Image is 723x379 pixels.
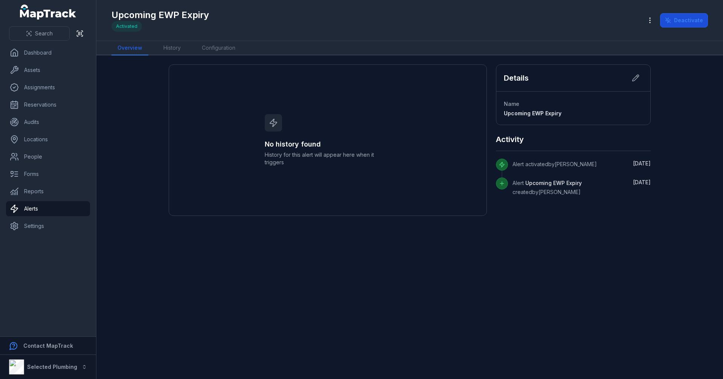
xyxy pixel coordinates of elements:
[23,342,73,349] strong: Contact MapTrack
[6,97,90,112] a: Reservations
[265,151,391,166] span: History for this alert will appear here when it triggers
[504,101,519,107] span: Name
[111,21,142,32] div: Activated
[157,41,187,55] a: History
[6,45,90,60] a: Dashboard
[6,80,90,95] a: Assignments
[35,30,53,37] span: Search
[6,63,90,78] a: Assets
[9,26,70,41] button: Search
[196,41,241,55] a: Configuration
[504,73,529,83] h2: Details
[525,180,582,186] span: Upcoming EWP Expiry
[265,139,391,150] h3: No history found
[633,160,651,167] time: 8/18/2025, 2:49:34 PM
[6,184,90,199] a: Reports
[27,364,77,370] strong: Selected Plumbing
[6,219,90,234] a: Settings
[660,13,708,28] button: Deactivate
[6,149,90,164] a: People
[20,5,76,20] a: MapTrack
[633,179,651,185] span: [DATE]
[111,41,148,55] a: Overview
[6,132,90,147] a: Locations
[6,167,90,182] a: Forms
[496,134,524,145] h2: Activity
[504,110,561,116] span: Upcoming EWP Expiry
[513,180,582,195] span: Alert created by [PERSON_NAME]
[6,115,90,130] a: Audits
[633,179,651,185] time: 8/18/2025, 2:48:55 PM
[111,9,209,21] h1: Upcoming EWP Expiry
[513,161,597,167] span: Alert activated by [PERSON_NAME]
[6,201,90,216] a: Alerts
[633,160,651,167] span: [DATE]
